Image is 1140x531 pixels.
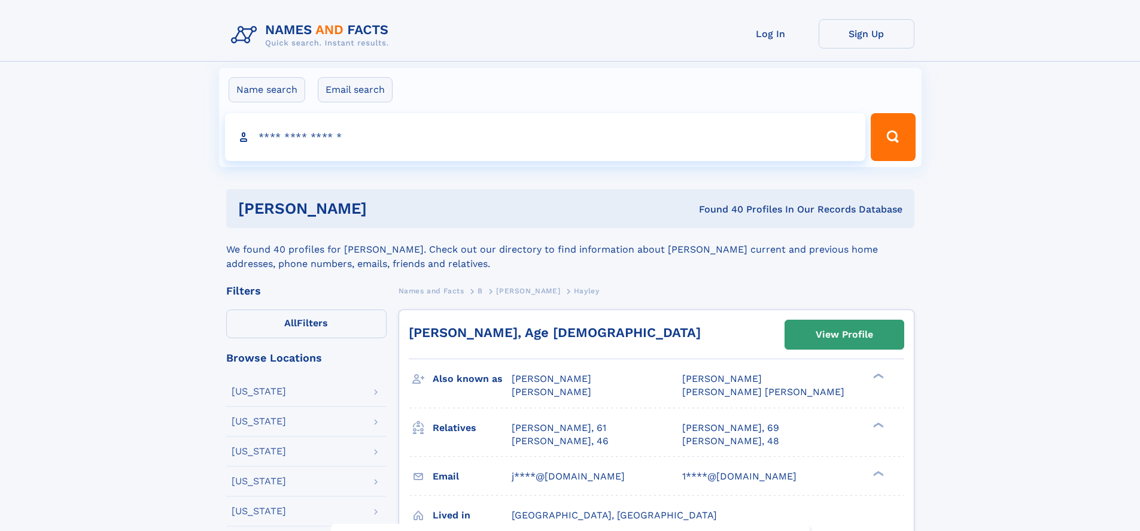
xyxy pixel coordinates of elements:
h3: Lived in [433,505,512,526]
div: [US_STATE] [232,417,286,426]
a: [PERSON_NAME], Age [DEMOGRAPHIC_DATA] [409,325,701,340]
h3: Also known as [433,369,512,389]
div: ❯ [870,469,884,477]
h3: Email [433,466,512,487]
a: [PERSON_NAME] [496,283,560,298]
a: [PERSON_NAME], 46 [512,435,609,448]
span: [GEOGRAPHIC_DATA], [GEOGRAPHIC_DATA] [512,509,717,521]
label: Filters [226,310,387,338]
img: Logo Names and Facts [226,19,399,51]
h3: Relatives [433,418,512,438]
label: Email search [318,77,393,102]
a: Names and Facts [399,283,464,298]
a: [PERSON_NAME], 69 [682,421,779,435]
a: B [478,283,483,298]
a: Sign Up [819,19,914,48]
div: ❯ [870,421,884,429]
div: Filters [226,286,387,296]
span: Hayley [574,287,600,295]
a: [PERSON_NAME], 61 [512,421,606,435]
a: Log In [723,19,819,48]
div: We found 40 profiles for [PERSON_NAME]. Check out our directory to find information about [PERSON... [226,228,914,271]
label: Name search [229,77,305,102]
h1: [PERSON_NAME] [238,201,533,216]
div: Found 40 Profiles In Our Records Database [533,203,902,216]
span: [PERSON_NAME] [512,373,591,384]
div: [US_STATE] [232,447,286,456]
div: [US_STATE] [232,506,286,516]
span: [PERSON_NAME] [512,386,591,398]
div: ❯ [870,372,884,380]
button: Search Button [871,113,915,161]
span: [PERSON_NAME] [496,287,560,295]
a: View Profile [785,320,904,349]
span: B [478,287,483,295]
div: View Profile [816,321,873,348]
span: [PERSON_NAME] [682,373,762,384]
span: [PERSON_NAME] [PERSON_NAME] [682,386,844,398]
div: [US_STATE] [232,477,286,486]
div: Browse Locations [226,353,387,363]
span: All [284,317,297,329]
a: [PERSON_NAME], 48 [682,435,779,448]
input: search input [225,113,866,161]
div: [US_STATE] [232,387,286,396]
